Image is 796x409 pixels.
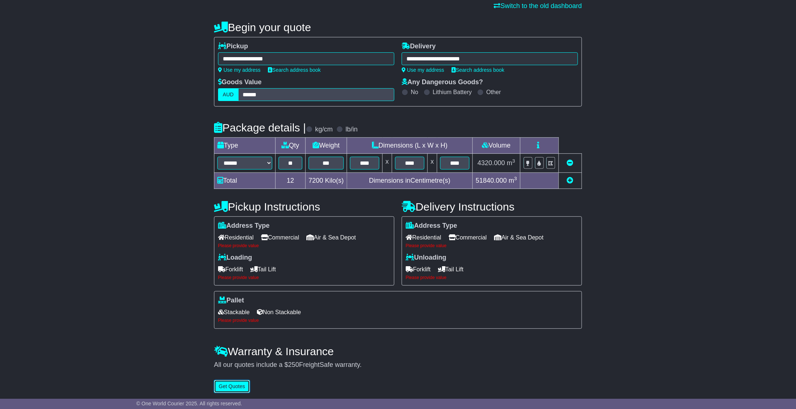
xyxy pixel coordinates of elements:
[478,159,505,167] span: 4320.000
[214,361,582,369] div: All our quotes include a $ FreightSafe warranty.
[218,222,270,230] label: Address Type
[514,176,517,181] sup: 3
[406,264,431,275] span: Forklift
[218,275,390,280] div: Please provide value
[307,232,356,243] span: Air & Sea Depot
[402,201,582,213] h4: Delivery Instructions
[257,306,301,318] span: Non Stackable
[567,177,574,184] a: Add new item
[406,254,446,262] label: Unloading
[214,173,276,189] td: Total
[261,232,299,243] span: Commercial
[406,275,578,280] div: Please provide value
[406,243,578,248] div: Please provide value
[136,401,242,406] span: © One World Courier 2025. All rights reserved.
[476,177,507,184] span: 51840.000
[406,232,441,243] span: Residential
[250,264,276,275] span: Tail Lift
[218,88,239,101] label: AUD
[309,177,323,184] span: 7200
[411,89,418,96] label: No
[509,177,517,184] span: m
[402,42,436,51] label: Delivery
[306,173,347,189] td: Kilo(s)
[406,222,457,230] label: Address Type
[567,159,574,167] a: Remove this item
[218,232,254,243] span: Residential
[218,78,262,86] label: Goods Value
[214,138,276,154] td: Type
[218,243,390,248] div: Please provide value
[433,89,472,96] label: Lithium Battery
[218,306,250,318] span: Stackable
[507,159,515,167] span: m
[214,122,306,134] h4: Package details |
[428,154,437,173] td: x
[315,126,333,134] label: kg/cm
[218,254,252,262] label: Loading
[347,173,473,189] td: Dimensions in Centimetre(s)
[218,42,248,51] label: Pickup
[494,2,582,10] a: Switch to the old dashboard
[306,138,347,154] td: Weight
[276,173,306,189] td: 12
[346,126,358,134] label: lb/in
[214,380,250,393] button: Get Quotes
[268,67,321,73] a: Search address book
[347,138,473,154] td: Dimensions (L x W x H)
[214,21,582,33] h4: Begin your quote
[383,154,392,173] td: x
[473,138,520,154] td: Volume
[438,264,464,275] span: Tail Lift
[214,201,394,213] h4: Pickup Instructions
[512,158,515,164] sup: 3
[494,232,544,243] span: Air & Sea Depot
[218,318,578,323] div: Please provide value
[214,345,582,357] h4: Warranty & Insurance
[402,67,444,73] a: Use my address
[402,78,483,86] label: Any Dangerous Goods?
[218,264,243,275] span: Forklift
[276,138,306,154] td: Qty
[218,297,244,305] label: Pallet
[486,89,501,96] label: Other
[218,67,261,73] a: Use my address
[288,361,299,368] span: 250
[449,232,487,243] span: Commercial
[452,67,504,73] a: Search address book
